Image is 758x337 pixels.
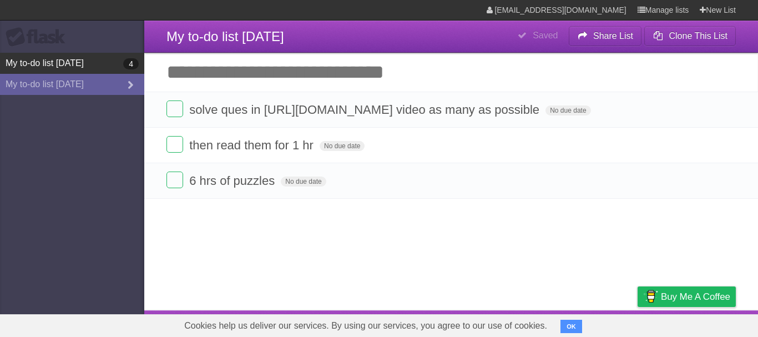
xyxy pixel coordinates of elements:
[666,313,736,334] a: Suggest a feature
[569,26,642,46] button: Share List
[638,286,736,307] a: Buy me a coffee
[189,174,277,188] span: 6 hrs of puzzles
[166,100,183,117] label: Done
[533,31,558,40] b: Saved
[661,287,730,306] span: Buy me a coffee
[545,105,590,115] span: No due date
[166,172,183,188] label: Done
[281,177,326,187] span: No due date
[643,287,658,306] img: Buy me a coffee
[166,136,183,153] label: Done
[623,313,652,334] a: Privacy
[123,58,139,69] b: 4
[593,31,633,41] b: Share List
[189,103,542,117] span: solve ques in [URL][DOMAIN_NAME] video as many as possible
[166,29,284,44] span: My to-do list [DATE]
[6,27,72,47] div: Flask
[490,313,513,334] a: About
[527,313,572,334] a: Developers
[560,320,582,333] button: OK
[644,26,736,46] button: Clone This List
[173,315,558,337] span: Cookies help us deliver our services. By using our services, you agree to our use of cookies.
[189,138,316,152] span: then read them for 1 hr
[585,313,610,334] a: Terms
[320,141,365,151] span: No due date
[669,31,727,41] b: Clone This List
